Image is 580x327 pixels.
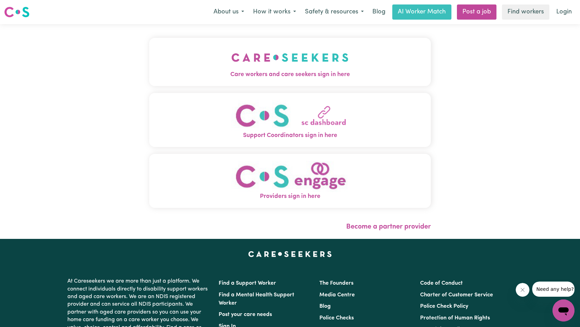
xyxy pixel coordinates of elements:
[219,281,276,286] a: Find a Support Worker
[502,4,549,20] a: Find workers
[149,154,431,208] button: Providers sign in here
[249,5,300,19] button: How it works
[392,4,451,20] a: AI Worker Match
[219,312,272,317] a: Post your care needs
[319,315,354,321] a: Police Checks
[149,38,431,86] button: Care workers and care seekers sign in here
[420,281,463,286] a: Code of Conduct
[420,315,490,321] a: Protection of Human Rights
[552,299,574,321] iframe: Button to launch messaging window
[532,282,574,297] iframe: Message from company
[516,283,529,297] iframe: Close message
[346,223,431,230] a: Become a partner provider
[149,70,431,79] span: Care workers and care seekers sign in here
[552,4,576,20] a: Login
[219,292,294,306] a: Find a Mental Health Support Worker
[149,131,431,140] span: Support Coordinators sign in here
[4,4,30,20] a: Careseekers logo
[457,4,496,20] a: Post a job
[149,192,431,201] span: Providers sign in here
[4,6,30,18] img: Careseekers logo
[300,5,368,19] button: Safety & resources
[248,251,332,257] a: Careseekers home page
[319,281,353,286] a: The Founders
[319,292,355,298] a: Media Centre
[319,304,331,309] a: Blog
[149,93,431,147] button: Support Coordinators sign in here
[209,5,249,19] button: About us
[420,292,493,298] a: Charter of Customer Service
[420,304,468,309] a: Police Check Policy
[368,4,390,20] a: Blog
